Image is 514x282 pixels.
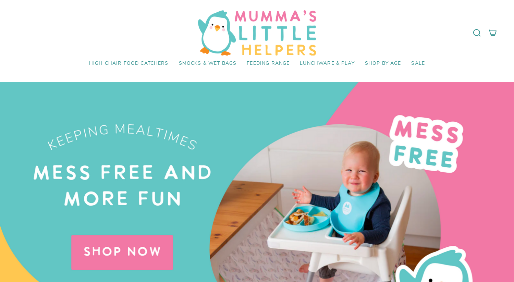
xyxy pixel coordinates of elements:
[174,56,242,72] a: Smocks & Wet Bags
[89,61,169,66] span: High Chair Food Catchers
[300,61,354,66] span: Lunchware & Play
[406,56,430,72] a: SALE
[360,56,406,72] a: Shop by Age
[247,61,290,66] span: Feeding Range
[295,56,359,72] a: Lunchware & Play
[242,56,295,72] a: Feeding Range
[179,61,237,66] span: Smocks & Wet Bags
[411,61,425,66] span: SALE
[84,56,174,72] a: High Chair Food Catchers
[365,61,401,66] span: Shop by Age
[198,10,316,56] img: Mumma’s Little Helpers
